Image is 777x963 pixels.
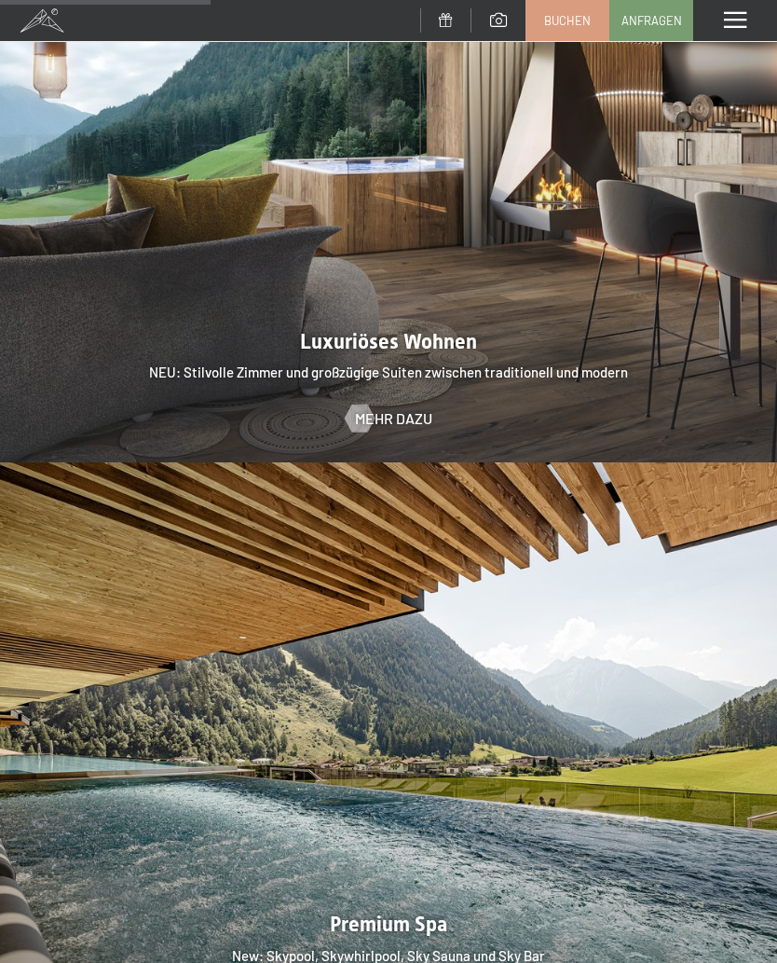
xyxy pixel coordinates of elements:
span: Buchen [544,12,591,29]
span: Anfragen [621,12,682,29]
a: Anfragen [610,1,692,40]
a: Mehr dazu [346,408,432,429]
a: Buchen [526,1,608,40]
span: Mehr dazu [355,408,432,429]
